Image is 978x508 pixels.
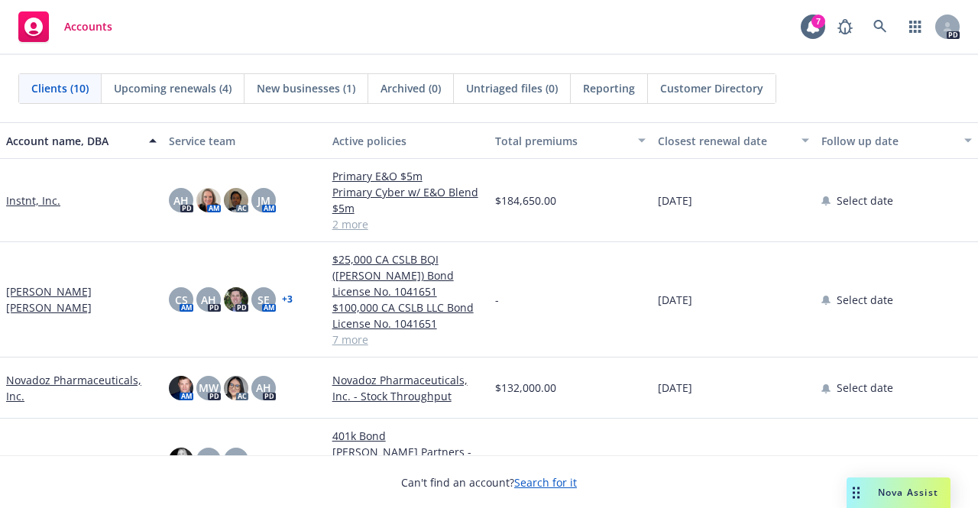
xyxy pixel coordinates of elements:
span: $132,000.00 [495,380,556,396]
span: Select date [837,292,893,308]
span: Clients (10) [31,80,89,96]
span: MC [228,452,244,468]
button: Service team [163,122,325,159]
span: [DATE] [658,292,692,308]
span: Select date [837,193,893,209]
a: Switch app [900,11,931,42]
a: $100,000 CA CSLB LLC Bond License No. 1041651 [332,299,483,332]
div: Account name, DBA [6,133,140,149]
a: 7 more [332,332,483,348]
a: + 3 [282,295,293,304]
div: Total premiums [495,133,629,149]
a: 401k Bond [332,428,483,444]
button: Active policies [326,122,489,159]
span: Accounts [64,21,112,33]
span: [DATE] [658,193,692,209]
span: - [495,292,499,308]
a: [PERSON_NAME] [PERSON_NAME] [6,283,157,315]
a: [PERSON_NAME] Partners [6,452,138,468]
a: Report a Bug [830,11,860,42]
a: Instnt, Inc. [6,193,60,209]
a: Search [865,11,895,42]
span: [DATE] [658,380,692,396]
span: Untriaged files (0) [466,80,558,96]
span: JM [257,193,270,209]
span: [DATE] [658,452,692,468]
button: Nova Assist [847,477,950,508]
div: 7 [811,15,825,28]
span: AH [173,193,189,209]
a: Primary E&O $5m [332,168,483,184]
span: Upcoming renewals (4) [114,80,232,96]
img: photo [224,287,248,312]
span: CS [175,292,188,308]
img: photo [196,188,221,212]
div: Active policies [332,133,483,149]
img: photo [224,376,248,400]
span: New businesses (1) [257,80,355,96]
div: Closest renewal date [658,133,792,149]
a: Primary Cyber w/ E&O Blend $5m [332,184,483,216]
span: Can't find an account? [401,474,577,490]
div: Drag to move [847,477,866,508]
div: Service team [169,133,319,149]
span: SE [257,292,270,308]
span: AH [201,452,216,468]
img: photo [224,188,248,212]
a: Novadoz Pharmaceuticals, Inc. - Stock Throughput [332,372,483,404]
span: Select date [837,380,893,396]
span: Select date [837,452,893,468]
span: Customer Directory [660,80,763,96]
a: $25,000 CA CSLB BQI ([PERSON_NAME]) Bond License No. 1041651 [332,251,483,299]
img: photo [169,376,193,400]
button: Closest renewal date [652,122,814,159]
button: Follow up date [815,122,978,159]
span: AH [256,380,271,396]
button: Total premiums [489,122,652,159]
span: Archived (0) [381,80,441,96]
div: Follow up date [821,133,955,149]
a: 2 more [332,216,483,232]
span: $184,650.00 [495,193,556,209]
a: Search for it [514,475,577,490]
a: [PERSON_NAME] Partners - Business Owners [332,444,483,476]
img: photo [169,448,193,472]
a: Accounts [12,5,118,48]
span: Nova Assist [878,486,938,499]
span: MW [199,380,219,396]
span: Reporting [583,80,635,96]
span: $38,264.15 [495,452,550,468]
a: Novadoz Pharmaceuticals, Inc. [6,372,157,404]
span: AH [201,292,216,308]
